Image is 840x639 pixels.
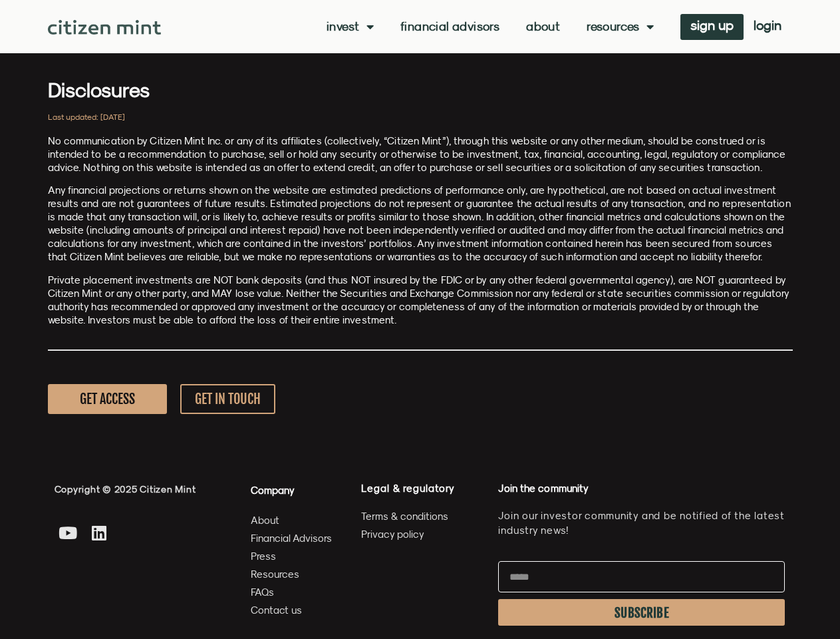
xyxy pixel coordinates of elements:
p: Join our investor community and be notified of the latest industry news! [498,509,785,538]
a: Financial Advisors [251,530,333,546]
span: Financial Advisors [251,530,332,546]
span: SUBSCRIBE [615,608,669,618]
a: Privacy policy [361,526,485,542]
img: Citizen Mint [48,20,162,35]
a: Press [251,548,333,564]
h4: Company [251,482,333,499]
a: Financial Advisors [400,20,499,33]
a: About [526,20,560,33]
span: Terms & conditions [361,508,448,525]
h2: Last updated: [DATE] [48,113,793,121]
a: Invest [327,20,374,33]
button: SUBSCRIBE [498,599,785,626]
a: GET IN TOUCH [180,384,275,414]
span: FAQs [251,584,274,600]
a: login [744,14,791,40]
p: No communication by Citizen Mint Inc. or any of its affiliates (collectively, “Citizen Mint”), th... [48,134,793,174]
a: FAQs [251,584,333,600]
span: sign up [690,21,734,30]
a: Terms & conditions [361,508,485,525]
span: login [754,21,781,30]
h4: Legal & regulatory [361,482,485,495]
a: About [251,512,333,529]
h4: Join the community [498,482,785,495]
a: GET ACCESS [48,384,167,414]
span: About [251,512,279,529]
a: Contact us [251,602,333,618]
span: Resources [251,566,299,582]
a: Resources [587,20,654,33]
nav: Menu [327,20,654,33]
a: sign up [680,14,744,40]
span: Contact us [251,602,302,618]
span: GET ACCESS [80,391,135,407]
span: Privacy policy [361,526,424,542]
form: Newsletter [498,561,785,632]
p: Private placement investments are NOT bank deposits (and thus NOT insured by the FDIC or by any o... [48,274,793,327]
p: Any financial projections or returns shown on the website are estimated predictions of performanc... [48,184,793,264]
span: Press [251,548,276,564]
a: Resources [251,566,333,582]
span: GET IN TOUCH [195,391,261,407]
span: Copyright © 2025 Citizen Mint [55,484,196,495]
h3: Disclosures [48,80,793,100]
